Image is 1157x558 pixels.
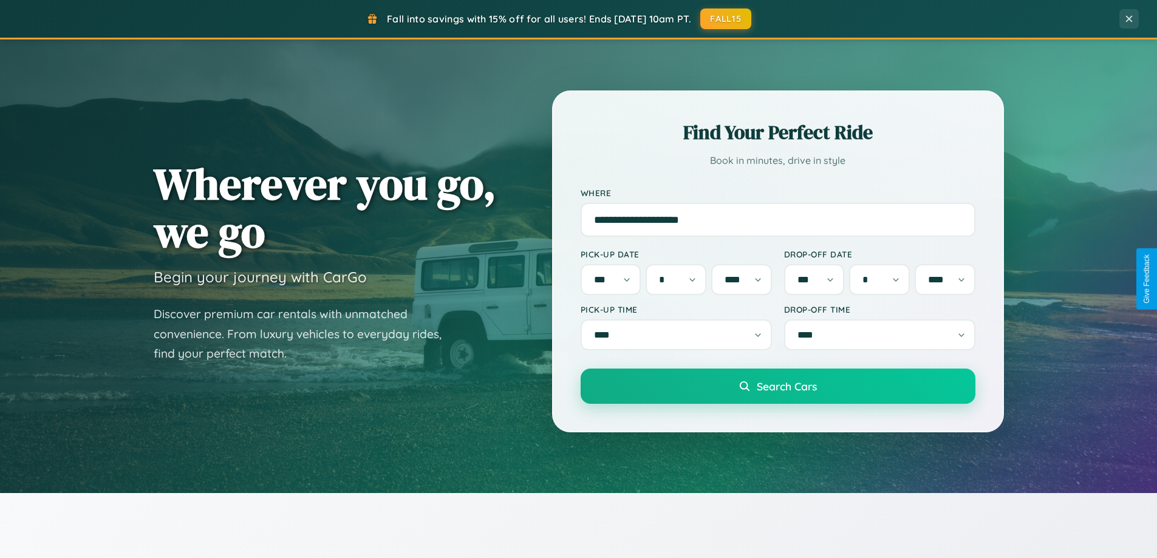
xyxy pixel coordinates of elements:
label: Drop-off Time [784,304,975,315]
label: Drop-off Date [784,249,975,259]
p: Discover premium car rentals with unmatched convenience. From luxury vehicles to everyday rides, ... [154,304,457,364]
p: Book in minutes, drive in style [581,152,975,169]
label: Pick-up Time [581,304,772,315]
div: Give Feedback [1142,254,1151,304]
span: Search Cars [757,379,817,393]
button: FALL15 [700,9,751,29]
h3: Begin your journey with CarGo [154,268,367,286]
h2: Find Your Perfect Ride [581,119,975,146]
h1: Wherever you go, we go [154,160,496,256]
button: Search Cars [581,369,975,404]
label: Where [581,188,975,198]
span: Fall into savings with 15% off for all users! Ends [DATE] 10am PT. [387,13,691,25]
label: Pick-up Date [581,249,772,259]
